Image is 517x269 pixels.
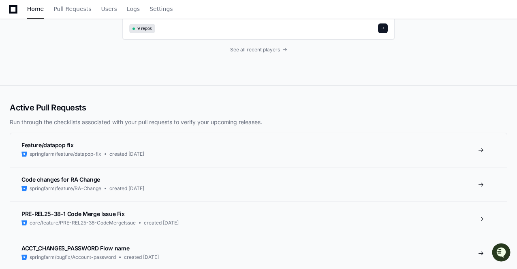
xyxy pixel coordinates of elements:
a: See all recent players [122,47,395,53]
iframe: Open customer support [491,242,513,264]
span: created [DATE] [144,220,179,226]
span: created [DATE] [109,151,144,157]
span: Pylon [81,85,98,91]
span: 9 repos [137,25,152,32]
span: PRE-REL25-38-1 Code Merge Issue Fix [21,210,125,217]
div: Welcome [8,32,147,45]
img: PlayerZero [8,8,24,24]
span: ACCT_CHANGES_PASSWORD Flow name [21,245,129,252]
button: Start new chat [138,63,147,72]
span: core/feature/PRE-REL25-38-CodeMergeIssue [30,220,136,226]
a: Feature/datapop fixspringfarm/feature/datapop-fixcreated [DATE] [10,133,507,167]
div: We're offline, but we'll be back soon! [28,68,117,75]
span: Pull Requests [53,6,91,11]
div: Start new chat [28,60,133,68]
a: Code changes for RA Changespringfarm/feature/RA-Changecreated [DATE] [10,167,507,201]
span: Users [101,6,117,11]
span: Code changes for RA Change [21,176,100,183]
p: Run through the checklists associated with your pull requests to verify your upcoming releases. [10,118,507,126]
span: springfarm/bugfix/Account-password [30,254,116,261]
h2: Active Pull Requests [10,102,507,113]
a: Powered byPylon [57,85,98,91]
span: Settings [150,6,173,11]
span: Feature/datapop fix [21,142,73,148]
a: PRE-REL25-38-1 Code Merge Issue Fixcore/feature/PRE-REL25-38-CodeMergeIssuecreated [DATE] [10,201,507,236]
span: Logs [127,6,140,11]
span: See all recent players [230,47,280,53]
span: created [DATE] [109,185,144,192]
span: springfarm/feature/datapop-fix [30,151,101,157]
span: created [DATE] [124,254,159,261]
span: Home [27,6,44,11]
img: 1756235613930-3d25f9e4-fa56-45dd-b3ad-e072dfbd1548 [8,60,23,75]
span: springfarm/feature/RA-Change [30,185,101,192]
